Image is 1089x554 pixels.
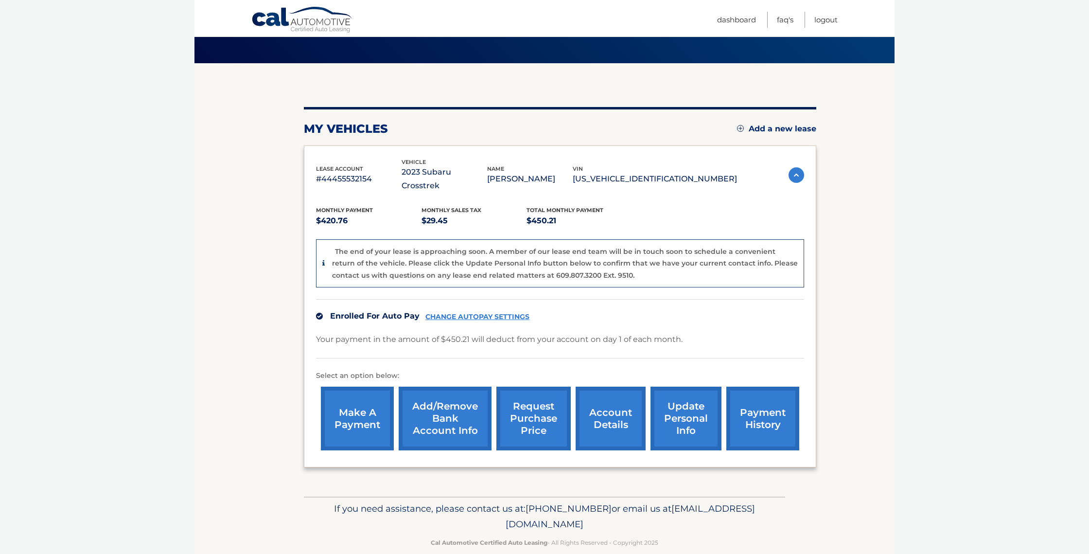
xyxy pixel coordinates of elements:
span: lease account [316,165,363,172]
p: [US_VEHICLE_IDENTIFICATION_NUMBER] [573,172,737,186]
p: #44455532154 [316,172,402,186]
p: If you need assistance, please contact us at: or email us at [310,501,779,532]
img: check.svg [316,313,323,320]
p: Your payment in the amount of $450.21 will deduct from your account on day 1 of each month. [316,333,683,346]
a: FAQ's [777,12,793,28]
a: Dashboard [717,12,756,28]
p: $29.45 [422,214,527,228]
a: request purchase price [496,387,571,450]
span: vehicle [402,159,426,165]
p: Select an option below: [316,370,804,382]
span: [PHONE_NUMBER] [526,503,612,514]
a: CHANGE AUTOPAY SETTINGS [425,313,529,321]
a: Logout [814,12,838,28]
a: update personal info [650,387,721,450]
a: make a payment [321,387,394,450]
img: add.svg [737,125,744,132]
p: [PERSON_NAME] [487,172,573,186]
a: account details [576,387,646,450]
strong: Cal Automotive Certified Auto Leasing [431,539,547,546]
span: name [487,165,504,172]
p: 2023 Subaru Crosstrek [402,165,487,193]
span: Enrolled For Auto Pay [330,311,420,321]
p: - All Rights Reserved - Copyright 2025 [310,537,779,548]
p: $450.21 [527,214,632,228]
a: Cal Automotive [251,6,353,35]
a: payment history [726,387,799,450]
span: [EMAIL_ADDRESS][DOMAIN_NAME] [506,503,755,530]
p: $420.76 [316,214,422,228]
h2: my vehicles [304,122,388,136]
span: vin [573,165,583,172]
span: Monthly Payment [316,207,373,214]
p: The end of your lease is approaching soon. A member of our lease end team will be in touch soon t... [332,247,798,280]
a: Add/Remove bank account info [399,387,492,450]
span: Total Monthly Payment [527,207,603,214]
img: accordion-active.svg [789,167,804,183]
span: Monthly sales Tax [422,207,481,214]
a: Add a new lease [737,124,816,134]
